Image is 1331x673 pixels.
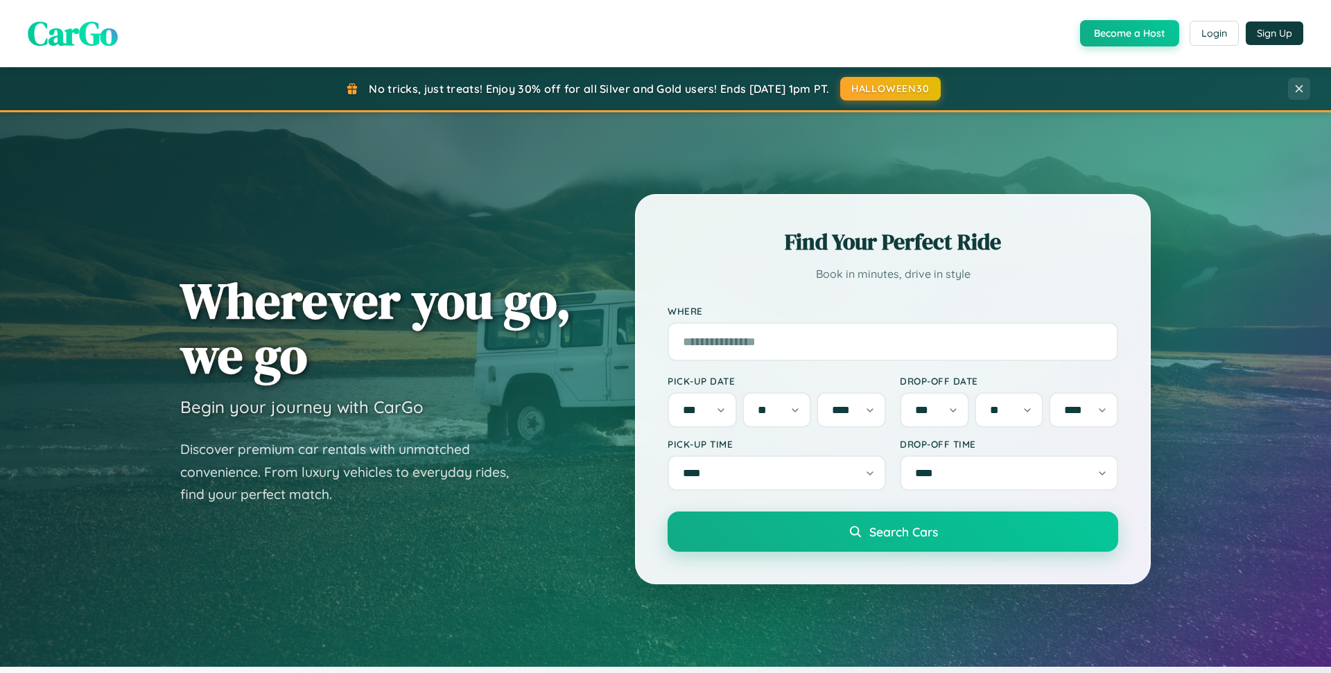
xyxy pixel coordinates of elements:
[668,512,1118,552] button: Search Cars
[369,82,829,96] span: No tricks, just treats! Enjoy 30% off for all Silver and Gold users! Ends [DATE] 1pm PT.
[900,375,1118,387] label: Drop-off Date
[668,305,1118,317] label: Where
[28,10,118,56] span: CarGo
[1246,21,1303,45] button: Sign Up
[668,264,1118,284] p: Book in minutes, drive in style
[668,375,886,387] label: Pick-up Date
[180,273,571,383] h1: Wherever you go, we go
[840,77,941,100] button: HALLOWEEN30
[668,438,886,450] label: Pick-up Time
[900,438,1118,450] label: Drop-off Time
[180,438,527,506] p: Discover premium car rentals with unmatched convenience. From luxury vehicles to everyday rides, ...
[869,524,938,539] span: Search Cars
[668,227,1118,257] h2: Find Your Perfect Ride
[180,396,424,417] h3: Begin your journey with CarGo
[1080,20,1179,46] button: Become a Host
[1190,21,1239,46] button: Login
